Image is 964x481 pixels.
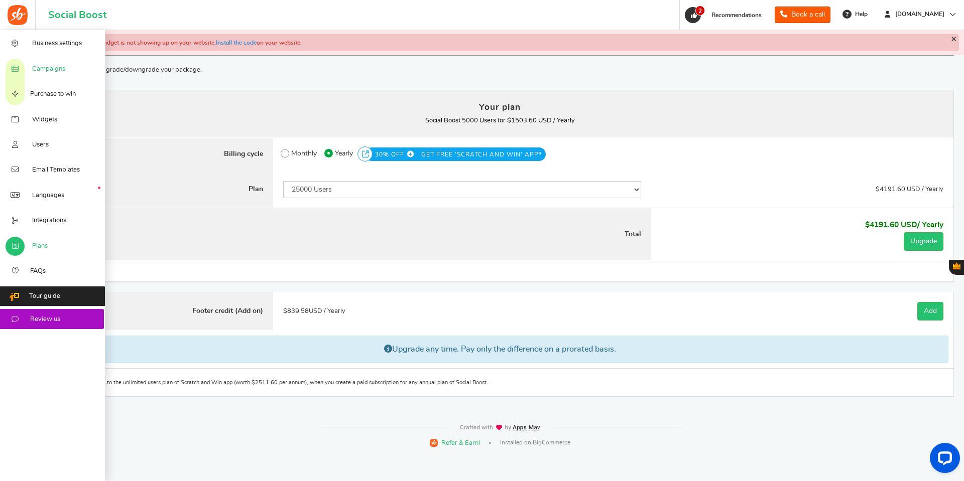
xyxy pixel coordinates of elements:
span: [DOMAIN_NAME] [891,10,948,19]
em: New [98,187,100,189]
a: 2 Recommendations [684,7,767,23]
h4: Your plan [56,100,944,114]
span: Plans [32,242,48,251]
span: Purchase to win [30,90,76,99]
h1: Social Boost [48,10,106,21]
b: Social Boost 5000 Users for $1503.60 USD / Yearly [425,117,575,124]
span: Campaigns [32,65,65,74]
span: Email Templates [32,166,80,175]
span: Use this section to upgrade/downgrade your package. [46,67,202,73]
span: Help [853,10,868,19]
p: Upgrade any time. Pay only the difference on a prorated basis. [51,336,948,363]
a: Book a call [775,7,830,23]
span: 2 [695,6,705,16]
span: Monthly [291,146,317,161]
label: Footer credit (Add on) [46,292,273,331]
span: Review us [30,315,60,324]
iframe: LiveChat chat widget [922,439,964,481]
label: Billing cycle [46,137,273,172]
span: Yearly [335,146,353,161]
button: Gratisfaction [949,260,964,275]
span: Languages [32,191,64,200]
label: Total [46,208,651,261]
span: $ USD / Yearly [283,308,345,314]
span: Users [32,140,49,149]
span: Business settings [32,39,82,48]
span: Recommendations [711,12,762,18]
a: Install the code [216,40,257,46]
span: FAQs [30,267,46,276]
span: Installed on BigCommerce [500,438,570,447]
span: GET FREE 'SCRATCH AND WIN' APP* [421,147,542,162]
span: / Yearly [917,221,943,229]
label: Plan [46,171,273,208]
b: $4191.60 USD [865,221,943,229]
span: $4191.60 USD / Yearly [876,186,943,193]
a: 30% OFF GET FREE 'SCRATCH AND WIN' APP* [375,150,542,155]
img: img-footer.webp [459,424,541,431]
span: Integrations [32,216,66,225]
span: Social Boost widget is not showing up on your website. on your website. [65,40,302,46]
a: Refer & Earn! [430,438,480,447]
a: Add [917,302,943,320]
a: × [948,34,959,44]
span: 30% OFF [375,147,419,162]
span: Widgets [32,115,57,124]
a: Help [838,6,873,22]
span: Tour guide [29,292,60,301]
span: Gratisfaction [953,262,960,269]
div: *Get a free upgrade to the unlimited users plan of Scratch and Win app (worth $2511.60 per annum)... [46,369,954,397]
img: Social Boost [8,5,28,25]
button: Upgrade [904,232,943,251]
span: | [489,442,491,444]
span: 839.58 [287,308,309,314]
